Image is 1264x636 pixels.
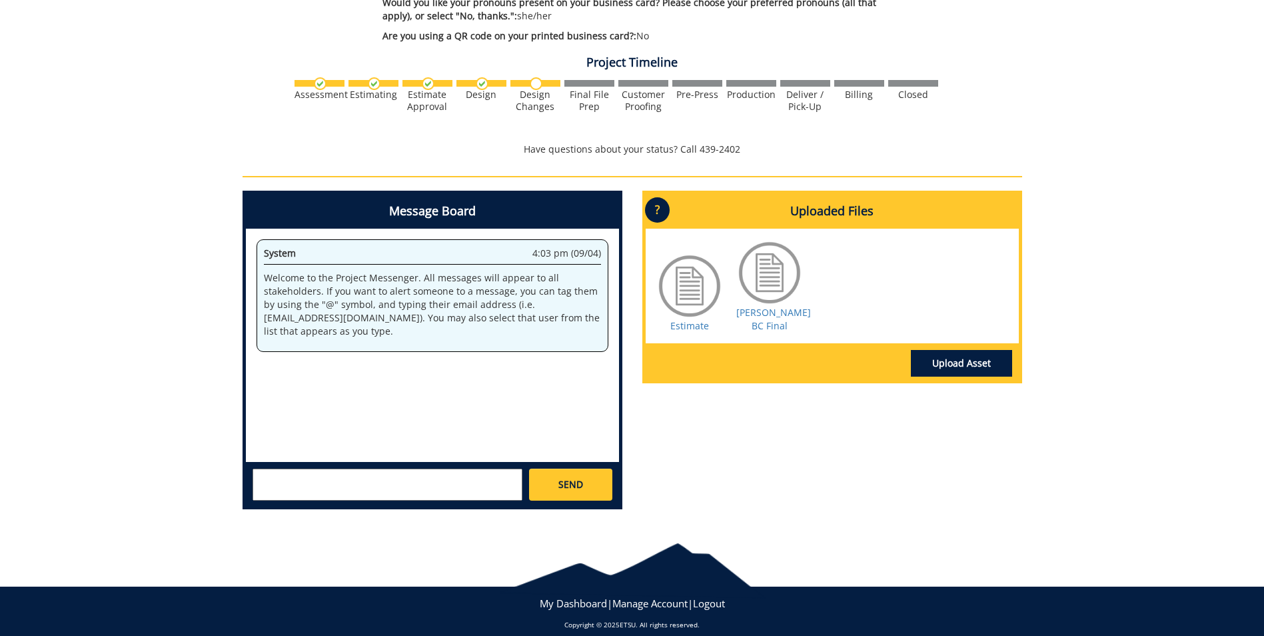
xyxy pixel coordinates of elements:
[558,478,583,491] span: SEND
[645,197,670,223] p: ?
[246,194,619,229] h4: Message Board
[670,319,709,332] a: Estimate
[911,350,1012,377] a: Upload Asset
[368,77,380,90] img: checkmark
[314,77,326,90] img: checkmark
[382,29,904,43] p: No
[253,469,522,501] textarea: messageToSend
[646,194,1019,229] h4: Uploaded Files
[532,247,601,260] span: 4:03 pm (09/04)
[295,89,344,101] div: Assessment
[672,89,722,101] div: Pre-Press
[620,620,636,629] a: ETSU
[510,89,560,113] div: Design Changes
[243,143,1022,156] p: Have questions about your status? Call 439-2402
[618,89,668,113] div: Customer Proofing
[834,89,884,101] div: Billing
[348,89,398,101] div: Estimating
[530,77,542,90] img: no
[693,597,725,610] a: Logout
[264,271,601,338] p: Welcome to the Project Messenger. All messages will appear to all stakeholders. If you want to al...
[612,597,688,610] a: Manage Account
[476,77,488,90] img: checkmark
[243,56,1022,69] h4: Project Timeline
[382,29,636,42] span: Are you using a QR code on your printed business card?:
[726,89,776,101] div: Production
[780,89,830,113] div: Deliver / Pick-Up
[264,247,296,259] span: System
[888,89,938,101] div: Closed
[402,89,452,113] div: Estimate Approval
[540,597,607,610] a: My Dashboard
[529,469,612,501] a: SEND
[456,89,506,101] div: Design
[564,89,614,113] div: Final File Prep
[422,77,434,90] img: checkmark
[736,306,811,332] a: [PERSON_NAME] BC Final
